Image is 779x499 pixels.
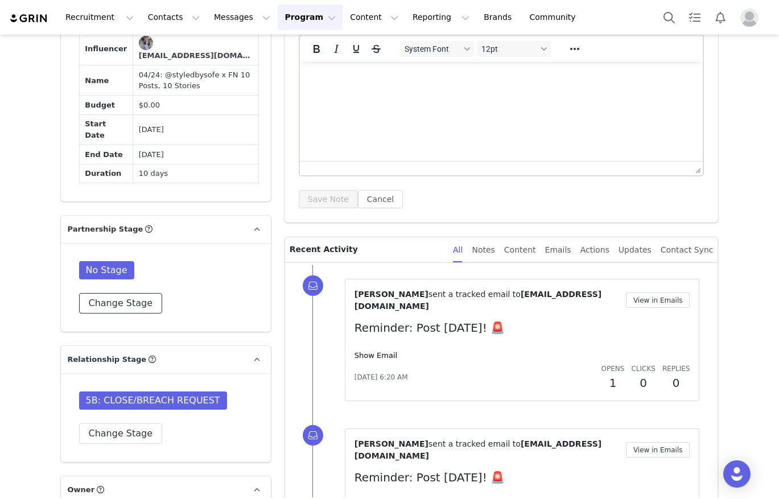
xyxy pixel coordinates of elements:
[657,5,682,30] button: Search
[79,114,133,145] td: Start Date
[139,101,160,109] span: $0.00
[278,5,343,30] button: Program
[740,9,759,27] img: placeholder-profile.jpg
[79,145,133,164] td: End Date
[79,391,227,410] span: 5B: CLOSE/BREACH REQUEST
[290,237,444,262] p: Recent Activity
[139,36,253,61] a: [EMAIL_ADDRESS][DOMAIN_NAME]
[300,62,703,161] iframe: Rich Text Area
[207,5,277,30] button: Messages
[477,41,551,57] button: Font sizes
[406,5,476,30] button: Reporting
[355,439,601,460] span: [EMAIL_ADDRESS][DOMAIN_NAME]
[355,439,428,448] span: [PERSON_NAME]
[601,365,625,373] span: Opens
[619,237,652,263] div: Updates
[59,5,141,30] button: Recruitment
[79,65,133,96] td: Name
[355,469,690,486] p: Reminder: Post [DATE]! 🚨
[601,374,625,391] h2: 1
[9,13,49,24] img: grin logo
[139,36,153,50] img: styledbysofe@outlook.com
[366,41,386,57] button: Strikethrough
[355,290,428,299] span: [PERSON_NAME]
[405,44,460,53] span: System Font
[631,374,655,391] h2: 0
[708,5,733,30] button: Notifications
[428,439,521,448] span: sent a tracked email to
[355,319,690,336] p: Reminder: Post [DATE]! 🚨
[79,32,133,65] td: Influencer
[626,442,690,457] button: View in Emails
[133,114,259,145] td: [DATE]
[682,5,707,30] a: Tasks
[400,41,474,57] button: Fonts
[68,484,95,496] span: Owner
[580,237,609,263] div: Actions
[79,423,163,444] button: Change Stage
[355,351,397,360] a: Show Email
[347,41,366,57] button: Underline
[626,292,690,308] button: View in Emails
[79,293,163,314] button: Change Stage
[631,365,655,373] span: Clicks
[477,5,522,30] a: Brands
[355,372,408,382] span: [DATE] 6:20 AM
[662,365,690,373] span: Replies
[68,354,147,365] span: Relationship Stage
[307,41,326,57] button: Bold
[327,41,346,57] button: Italic
[545,237,571,263] div: Emails
[355,290,601,311] span: [EMAIL_ADDRESS][DOMAIN_NAME]
[133,164,259,183] td: 10 days
[662,374,690,391] h2: 0
[358,190,403,208] button: Cancel
[472,237,494,263] div: Notes
[68,224,143,235] span: Partnership Stage
[523,5,588,30] a: Community
[299,190,358,208] button: Save Note
[133,65,259,96] td: 04/24: @styledbysofe x FN 10 Posts, 10 Stories
[141,5,207,30] button: Contacts
[565,41,584,57] button: Reveal or hide additional toolbar items
[79,261,134,279] span: No Stage
[79,164,133,183] td: Duration
[661,237,714,263] div: Contact Sync
[691,162,703,175] div: Press the Up and Down arrow keys to resize the editor.
[481,44,537,53] span: 12pt
[733,9,770,27] button: Profile
[343,5,405,30] button: Content
[79,96,133,115] td: Budget
[428,290,521,299] span: sent a tracked email to
[504,237,536,263] div: Content
[133,145,259,164] td: [DATE]
[453,237,463,263] div: All
[139,50,253,61] div: [EMAIL_ADDRESS][DOMAIN_NAME]
[723,460,751,488] div: Open Intercom Messenger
